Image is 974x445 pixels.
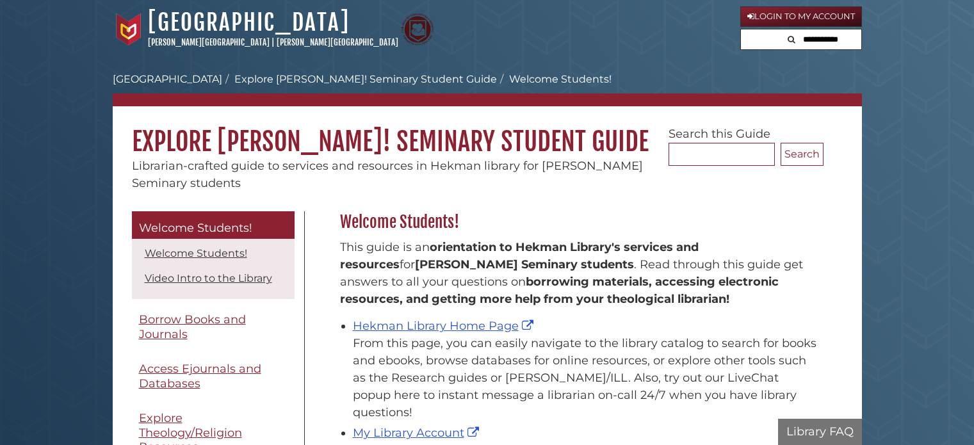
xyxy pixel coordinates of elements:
[139,221,252,235] span: Welcome Students!
[415,257,634,271] strong: [PERSON_NAME] Seminary students
[132,355,295,398] a: Access Ejournals and Databases
[402,13,434,45] img: Calvin Theological Seminary
[788,35,795,44] i: Search
[113,106,862,158] h1: Explore [PERSON_NAME]! Seminary Student Guide
[234,73,497,85] a: Explore [PERSON_NAME]! Seminary Student Guide
[139,362,261,391] span: Access Ejournals and Databases
[277,37,398,47] a: [PERSON_NAME][GEOGRAPHIC_DATA]
[340,275,779,306] b: borrowing materials, accessing electronic resources, and getting more help from your theological ...
[340,240,803,306] span: This guide is an for . Read through this guide get answers to all your questions on
[148,8,350,36] a: [GEOGRAPHIC_DATA]
[340,240,699,271] strong: orientation to Hekman Library's services and resources
[145,247,247,259] a: Welcome Students!
[781,143,824,166] button: Search
[113,73,222,85] a: [GEOGRAPHIC_DATA]
[353,319,537,333] a: Hekman Library Home Page
[113,13,145,45] img: Calvin University
[148,37,270,47] a: [PERSON_NAME][GEOGRAPHIC_DATA]
[132,211,295,239] a: Welcome Students!
[497,72,612,87] li: Welcome Students!
[132,305,295,348] a: Borrow Books and Journals
[353,335,817,421] div: From this page, you can easily navigate to the library catalog to search for books and ebooks, br...
[139,312,246,341] span: Borrow Books and Journals
[132,159,643,190] span: Librarian-crafted guide to services and resources in Hekman library for [PERSON_NAME] Seminary st...
[334,212,824,232] h2: Welcome Students!
[272,37,275,47] span: |
[113,72,862,106] nav: breadcrumb
[145,272,272,284] a: Video Intro to the Library
[740,6,862,27] a: Login to My Account
[784,29,799,47] button: Search
[778,419,862,445] button: Library FAQ
[353,426,482,440] a: My Library Account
